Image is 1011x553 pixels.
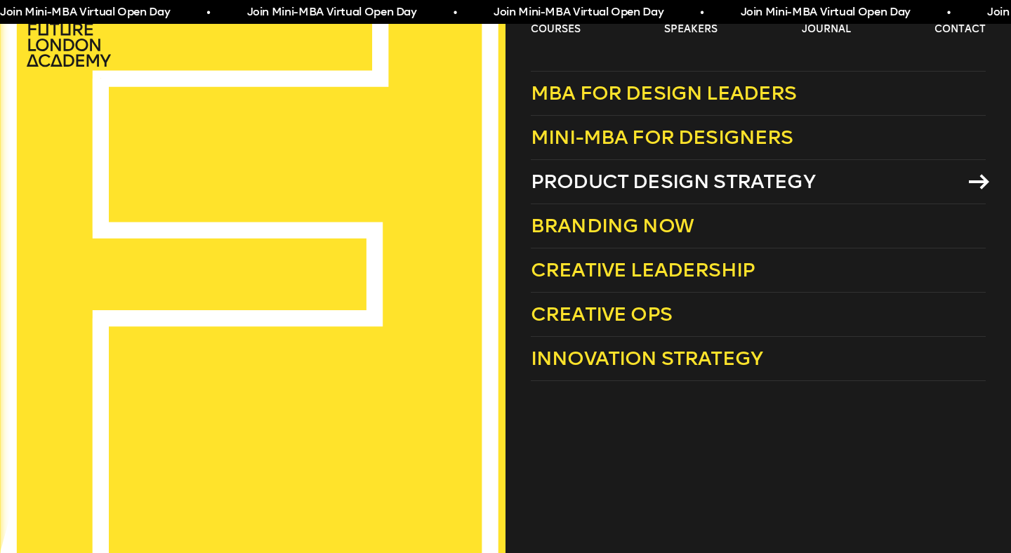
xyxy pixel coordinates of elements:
span: • [452,4,456,21]
a: Mini-MBA for Designers [531,116,986,160]
a: Innovation Strategy [531,337,986,381]
span: Branding Now [531,214,694,237]
a: journal [802,22,851,36]
span: Creative Ops [531,302,672,326]
a: courses [531,22,581,36]
a: Creative Leadership [531,248,986,293]
span: • [699,4,703,21]
a: MBA for Design Leaders [531,71,986,116]
span: MBA for Design Leaders [531,81,797,105]
span: Creative Leadership [531,258,755,281]
a: Creative Ops [531,293,986,337]
span: • [946,4,949,21]
a: Branding Now [531,204,986,248]
a: speakers [664,22,718,36]
span: Mini-MBA for Designers [531,126,793,149]
span: Innovation Strategy [531,347,762,370]
a: contact [934,22,986,36]
span: Product Design Strategy [531,170,815,193]
span: • [206,4,209,21]
a: Product Design Strategy [531,160,986,204]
